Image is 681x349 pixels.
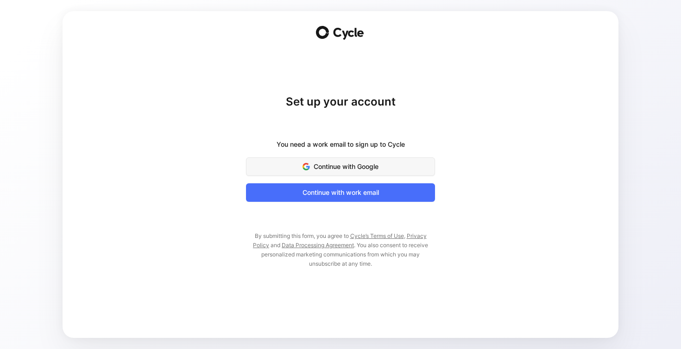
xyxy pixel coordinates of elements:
p: By submitting this form, you agree to , and . You also consent to receive personalized marketing ... [246,231,435,268]
div: You need a work email to sign up to Cycle [277,139,405,150]
a: Data Processing Agreement [282,242,354,249]
span: Continue with Google [258,161,423,172]
h1: Set up your account [246,94,435,109]
span: Continue with work email [258,187,423,198]
button: Continue with work email [246,183,435,202]
a: Cycle’s Terms of Use [350,232,404,239]
button: Continue with Google [246,157,435,176]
